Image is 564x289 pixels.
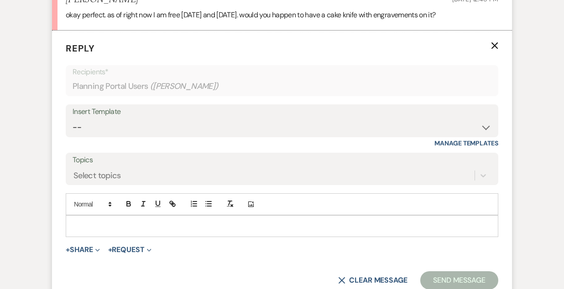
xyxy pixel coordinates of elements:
[66,246,100,253] button: Share
[108,246,112,253] span: +
[108,246,151,253] button: Request
[338,277,407,284] button: Clear message
[66,42,95,54] span: Reply
[73,169,121,181] div: Select topics
[73,77,491,95] div: Planning Portal Users
[66,9,498,21] p: okay perfect. as of right now I am free [DATE] and [DATE]. would you happen to have a cake knife ...
[66,246,70,253] span: +
[150,80,219,93] span: ( [PERSON_NAME] )
[434,139,498,147] a: Manage Templates
[73,154,491,167] label: Topics
[73,105,491,119] div: Insert Template
[73,66,491,78] p: Recipients*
